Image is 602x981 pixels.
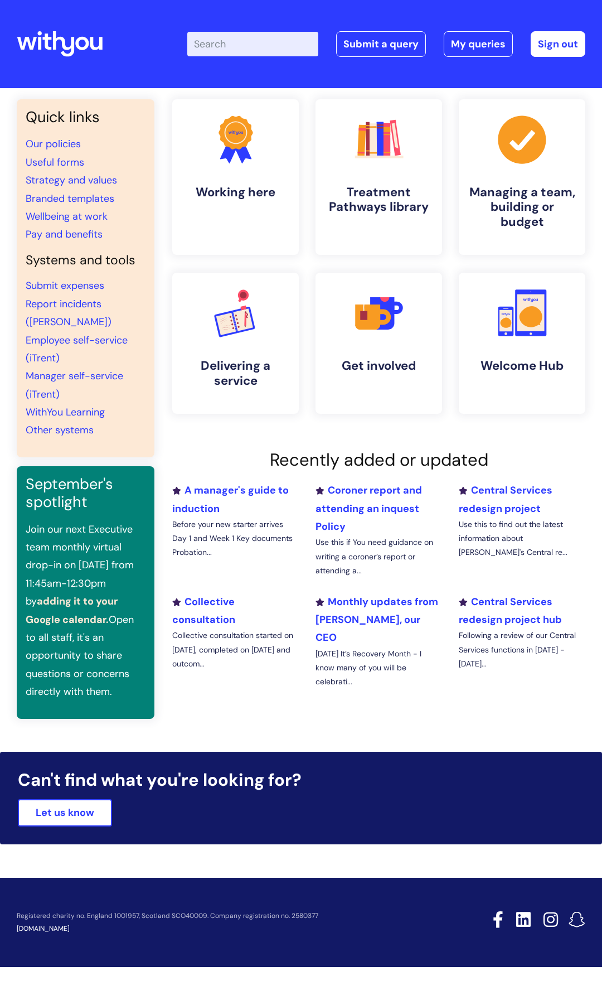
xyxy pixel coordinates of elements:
div: | - [187,31,585,57]
a: Welcome Hub [459,273,585,414]
a: Branded templates [26,192,114,205]
a: Let us know [18,799,112,826]
h3: Quick links [26,108,145,126]
a: Submit expenses [26,279,104,292]
a: WithYou Learning [26,405,105,419]
a: Our policies [26,137,81,151]
h2: Recently added or updated [172,450,585,470]
h4: Working here [181,185,290,200]
a: Collective consultation [172,595,235,626]
a: Get involved [315,273,442,414]
a: Central Services redesign project hub [459,595,562,626]
h4: Systems and tools [26,253,145,268]
p: Collective consultation started on [DATE], completed on [DATE] and outcom... [172,629,299,671]
a: Coroner report and attending an inquest Policy [315,484,422,533]
a: Manager self-service (iTrent) [26,369,123,400]
a: [DOMAIN_NAME] [17,924,70,933]
a: Central Services redesign project [459,484,552,515]
p: Registered charity no. England 1001957, Scotland SCO40009. Company registration no. 2580377 [17,912,439,920]
p: Following a review of our Central Services functions in [DATE] - [DATE]... [459,629,585,671]
p: [DATE] It’s Recovery Month - I know many of you will be celebrati... [315,647,442,689]
a: Useful forms [26,156,84,169]
a: Wellbeing at work [26,210,108,223]
a: Pay and benefits [26,228,103,241]
p: Use this to find out the latest information about [PERSON_NAME]'s Central re... [459,518,585,560]
a: Report incidents ([PERSON_NAME]) [26,297,111,328]
a: adding it to your Google calendar. [26,595,118,626]
a: Other systems [26,423,94,437]
a: Delivering a service [172,273,299,414]
a: A manager's guide to induction [172,484,289,515]
h4: Managing a team, building or budget [468,185,576,229]
h2: Can't find what you're looking for? [18,770,584,790]
a: Monthly updates from [PERSON_NAME], our CEO [315,595,438,645]
h4: Welcome Hub [468,359,576,373]
p: Before your new starter arrives Day 1 and Week 1 Key documents Probation... [172,518,299,560]
h4: Get involved [324,359,433,373]
a: Strategy and values [26,173,117,187]
p: Use this if You need guidance on writing a coroner’s report or attending a... [315,535,442,578]
input: Search [187,32,318,56]
a: My queries [444,31,513,57]
a: Managing a team, building or budget [459,99,585,255]
h3: September's spotlight [26,475,145,511]
a: Working here [172,99,299,255]
h4: Delivering a service [181,359,290,388]
a: Treatment Pathways library [315,99,442,255]
p: Join our next Executive team monthly virtual drop-in on [DATE] from 11:45am-12:30pm by Open to al... [26,520,145,701]
a: Employee self-service (iTrent) [26,334,128,365]
a: Submit a query [336,31,426,57]
h4: Treatment Pathways library [324,185,433,215]
a: Sign out [531,31,585,57]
